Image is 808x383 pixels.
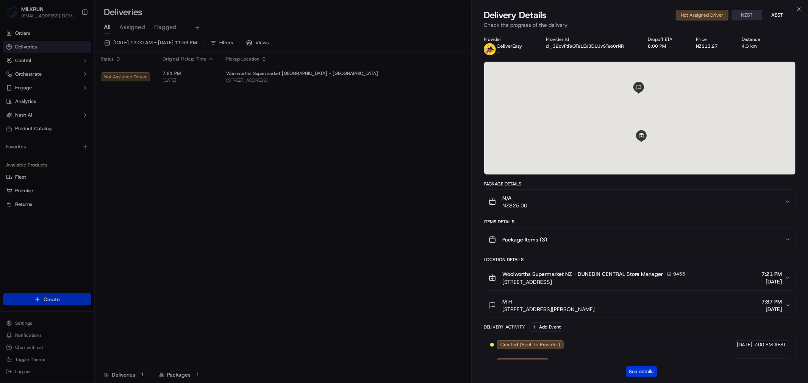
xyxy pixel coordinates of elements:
[484,21,796,29] p: Check the progress of the delivery
[484,219,796,225] div: Items Details
[500,360,545,366] span: Not Assigned Driver
[754,341,786,348] span: 7:00 PM AEST
[484,265,795,290] button: Woolworths Supermarket NZ - DUNEDIN CENTRAL Store Manager9455[STREET_ADDRESS]7:21 PM[DATE]
[761,270,782,278] span: 7:21 PM
[626,366,657,377] button: See details
[484,181,796,187] div: Package Details
[530,322,563,332] button: Add Event
[737,360,752,366] span: [DATE]
[761,278,782,285] span: [DATE]
[484,190,795,214] button: N/ANZ$25.00
[484,227,795,252] button: Package Items (3)
[761,305,782,313] span: [DATE]
[502,278,688,286] span: [STREET_ADDRESS]
[484,293,795,318] button: M H[STREET_ADDRESS][PERSON_NAME]7:37 PM[DATE]
[502,305,595,313] span: [STREET_ADDRESS][PERSON_NAME]
[484,43,496,55] img: delivereasy_logo.png
[742,36,772,42] div: Distance
[742,43,772,49] div: 4.3 km
[754,360,786,366] span: 7:00 PM AEST
[502,236,547,243] span: Package Items ( 3 )
[762,10,792,20] button: AEST
[737,341,752,348] span: [DATE]
[502,270,663,278] span: Woolworths Supermarket NZ - DUNEDIN CENTRAL Store Manager
[497,49,500,55] span: -
[484,9,547,21] span: Delivery Details
[500,341,560,348] span: Created (Sent To Provider)
[484,257,796,263] div: Location Details
[648,36,684,42] div: Dropoff ETA
[484,324,525,330] div: Delivery Activity
[648,43,684,49] div: 8:00 PM
[502,202,527,209] span: NZ$25.00
[546,36,636,42] div: Provider Id
[497,43,522,49] p: DeliverEasy
[696,36,730,42] div: Price
[673,271,685,277] span: 9455
[502,194,527,202] span: N/A
[484,36,534,42] div: Provider
[761,298,782,305] span: 7:37 PM
[502,298,512,305] span: M H
[696,43,730,49] div: NZ$13.27
[546,43,624,49] button: dl_32ovFtFaOTe1Ex3D1UvSTso0rNR
[732,10,762,20] button: NZST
